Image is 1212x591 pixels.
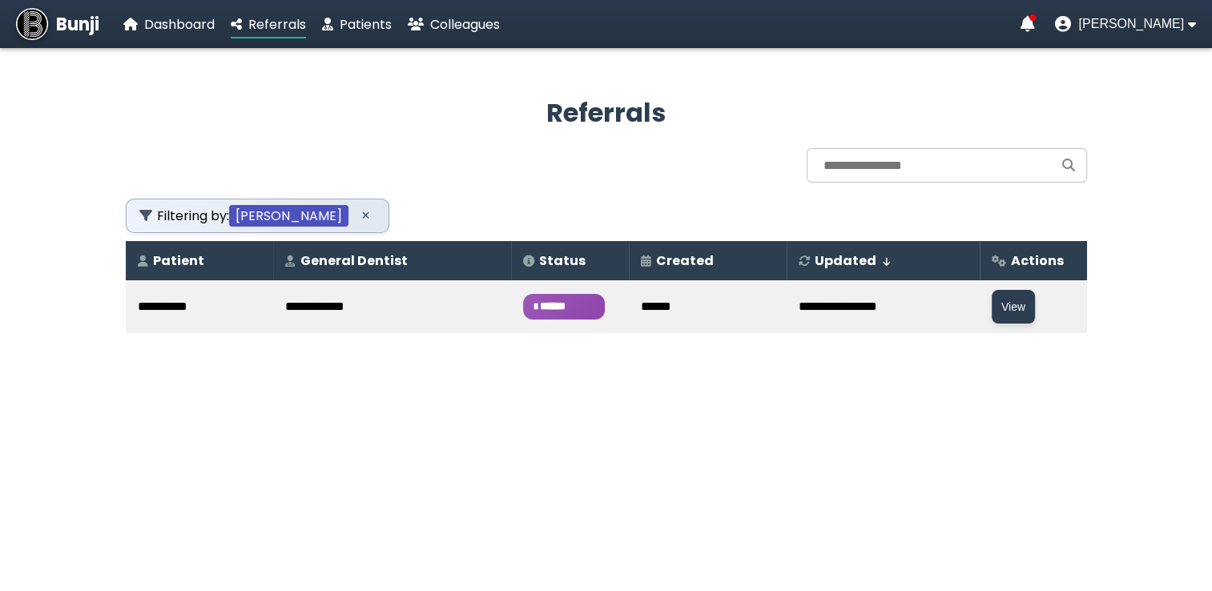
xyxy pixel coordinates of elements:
[1078,17,1184,31] span: [PERSON_NAME]
[322,14,392,34] a: Patients
[123,14,215,34] a: Dashboard
[980,241,1087,280] th: Actions
[629,241,787,280] th: Created
[16,8,48,40] img: Bunji Dental Referral Management
[1020,16,1034,32] a: Notifications
[408,14,500,34] a: Colleagues
[16,8,99,40] a: Bunji
[56,11,99,38] span: Bunji
[248,15,306,34] span: Referrals
[992,290,1035,324] button: View
[340,15,392,34] span: Patients
[511,241,629,280] th: Status
[229,205,348,227] b: [PERSON_NAME]
[126,94,1087,132] h2: Referrals
[787,241,980,280] th: Updated
[139,206,348,226] span: Filtering by:
[273,241,511,280] th: General Dentist
[231,14,306,34] a: Referrals
[126,241,273,280] th: Patient
[356,206,376,225] button: ×
[1054,16,1196,32] button: User menu
[144,15,215,34] span: Dashboard
[430,15,500,34] span: Colleagues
